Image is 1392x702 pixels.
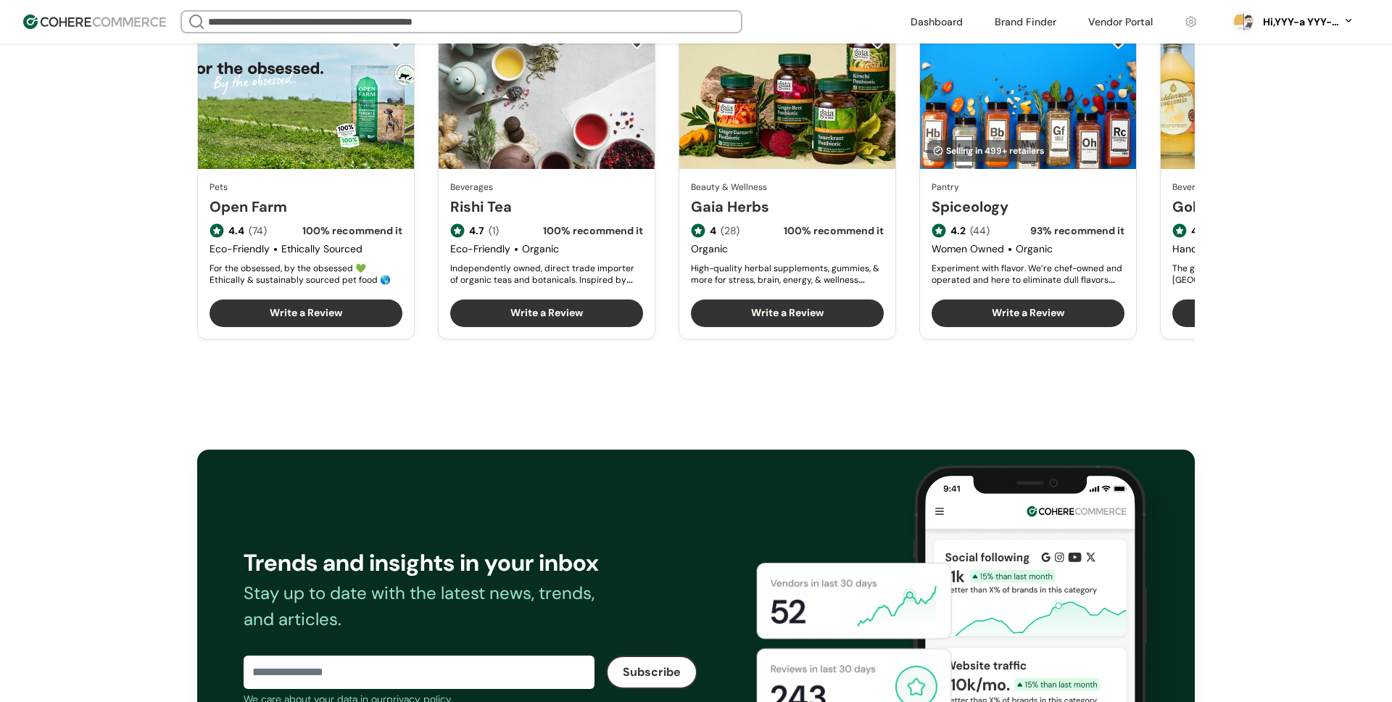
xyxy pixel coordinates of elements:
a: Rishi Tea [450,196,643,218]
button: Write a Review [932,300,1124,327]
a: Spiceology [932,196,1124,218]
a: Goldenroot Gingerbeer [1172,196,1365,218]
button: Write a Review [450,300,643,327]
a: Open Farm [210,196,402,218]
a: Gaia Herbs [691,196,884,218]
div: Stay up to date with the latest news, trends, and articles. [244,580,617,632]
button: Write a Review [691,300,884,327]
button: Hi,YYY-a YYY-aa [1260,15,1354,30]
svg: 0 percent [1232,11,1254,33]
div: Trends and insights in your inbox [244,545,617,580]
button: Write a Review [1172,300,1365,327]
button: Subscribe [606,656,697,689]
img: Cohere Logo [23,15,166,29]
button: Write a Review [210,300,402,327]
div: Hi, YYY-a YYY-aa [1260,15,1340,30]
